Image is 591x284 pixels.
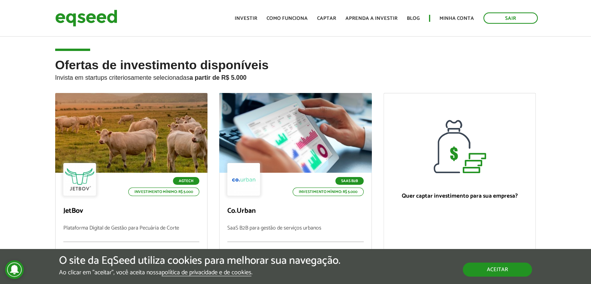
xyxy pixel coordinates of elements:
[63,207,200,216] p: JetBov
[235,16,257,21] a: Investir
[190,74,247,81] strong: a partir de R$ 5.000
[392,193,528,200] p: Quer captar investimento para sua empresa?
[55,72,536,81] p: Invista em startups criteriosamente selecionadas
[439,16,474,21] a: Minha conta
[345,16,397,21] a: Aprenda a investir
[59,255,340,267] h5: O site da EqSeed utiliza cookies para melhorar sua navegação.
[227,225,364,242] p: SaaS B2B para gestão de serviços urbanos
[267,16,308,21] a: Como funciona
[55,8,117,28] img: EqSeed
[317,16,336,21] a: Captar
[463,263,532,277] button: Aceitar
[55,58,536,93] h2: Ofertas de investimento disponíveis
[59,269,340,276] p: Ao clicar em "aceitar", você aceita nossa .
[63,225,200,242] p: Plataforma Digital de Gestão para Pecuária de Corte
[227,207,364,216] p: Co.Urban
[407,16,420,21] a: Blog
[483,12,538,24] a: Sair
[162,270,251,276] a: política de privacidade e de cookies
[173,177,199,185] p: Agtech
[335,177,364,185] p: SaaS B2B
[128,188,199,196] p: Investimento mínimo: R$ 5.000
[293,188,364,196] p: Investimento mínimo: R$ 5.000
